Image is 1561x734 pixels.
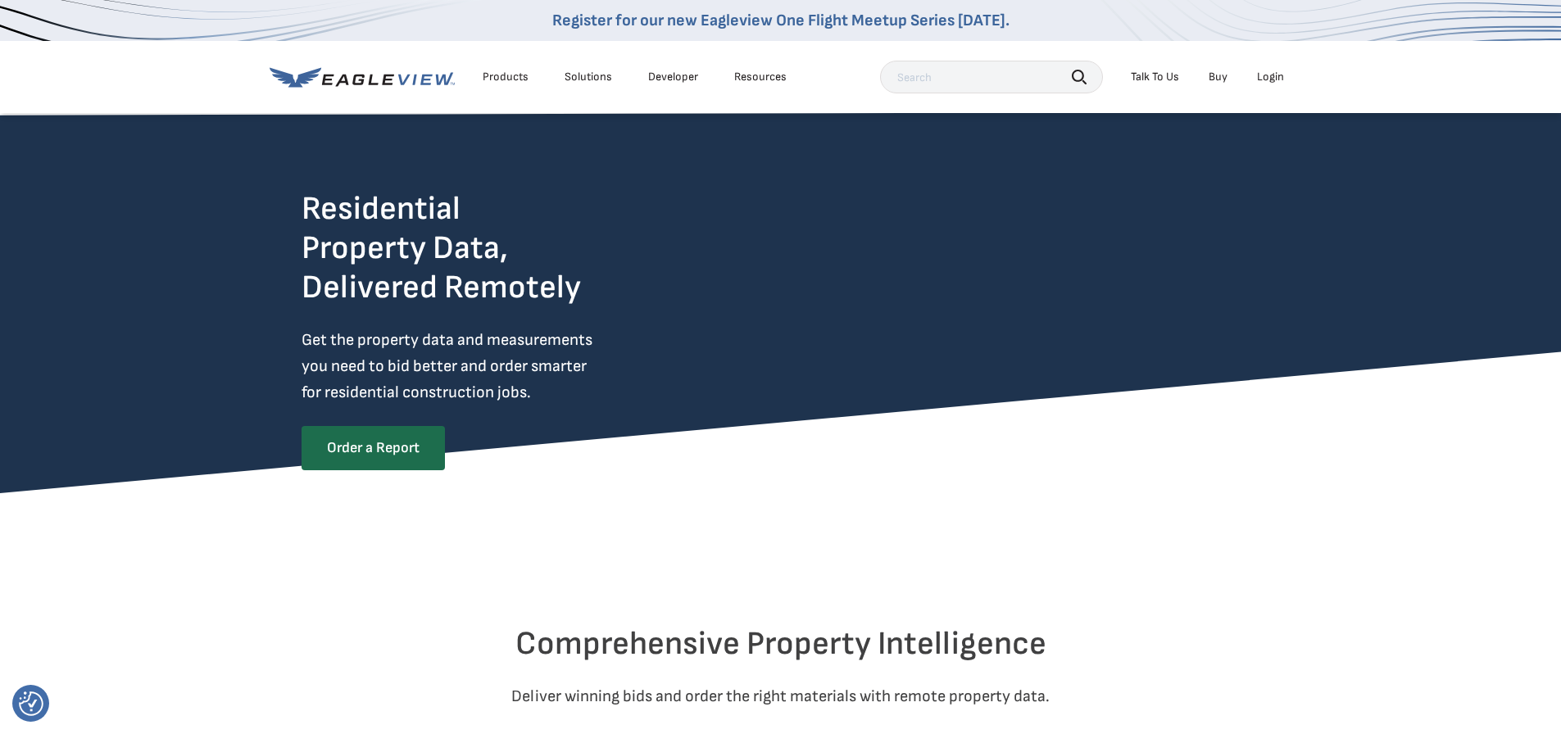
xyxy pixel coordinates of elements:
a: Register for our new Eagleview One Flight Meetup Series [DATE]. [552,11,1010,30]
p: Deliver winning bids and order the right materials with remote property data. [302,683,1260,709]
div: Resources [734,70,787,84]
button: Consent Preferences [19,691,43,716]
h2: Comprehensive Property Intelligence [302,624,1260,664]
input: Search [880,61,1103,93]
a: Developer [648,70,698,84]
img: Revisit consent button [19,691,43,716]
div: Login [1257,70,1284,84]
h2: Residential Property Data, Delivered Remotely [302,189,581,307]
div: Products [483,70,529,84]
p: Get the property data and measurements you need to bid better and order smarter for residential c... [302,327,660,406]
a: Order a Report [302,426,445,470]
a: Buy [1209,70,1227,84]
div: Solutions [565,70,612,84]
div: Talk To Us [1131,70,1179,84]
